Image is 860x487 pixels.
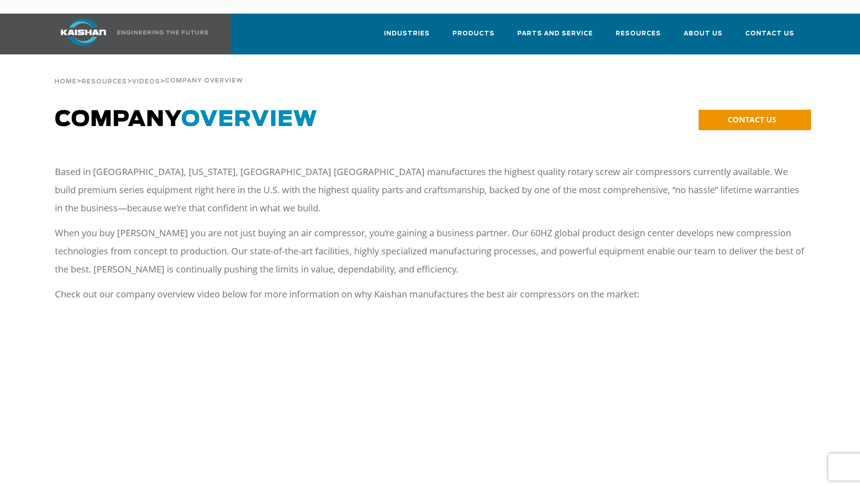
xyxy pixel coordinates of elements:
[684,29,723,39] span: About Us
[55,224,806,278] p: When you buy [PERSON_NAME] you are not just buying an air compressor, you’re gaining a business p...
[384,22,430,53] a: Industries
[745,29,794,39] span: Contact Us
[55,163,806,217] p: Based in [GEOGRAPHIC_DATA], [US_STATE], [GEOGRAPHIC_DATA] [GEOGRAPHIC_DATA] manufactures the high...
[54,79,77,85] span: Home
[384,29,430,39] span: Industries
[117,30,208,34] img: Engineering the future
[728,114,776,125] span: CONTACT US
[616,29,661,39] span: Resources
[55,109,317,131] span: Company
[49,14,210,54] a: Kaishan USA
[82,79,127,85] span: Resources
[517,29,593,39] span: Parts and Service
[49,19,117,46] img: kaishan logo
[452,22,495,53] a: Products
[684,22,723,53] a: About Us
[517,22,593,53] a: Parts and Service
[616,22,661,53] a: Resources
[54,54,243,89] div: > > >
[82,77,127,85] a: Resources
[699,110,811,130] a: CONTACT US
[452,29,495,39] span: Products
[181,109,317,131] span: Overview
[745,22,794,53] a: Contact Us
[55,285,806,303] p: Check out our company overview video below for more information on why Kaishan manufactures the b...
[54,77,77,85] a: Home
[132,79,160,85] span: Videos
[132,77,160,85] a: Videos
[165,78,243,84] span: Company Overview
